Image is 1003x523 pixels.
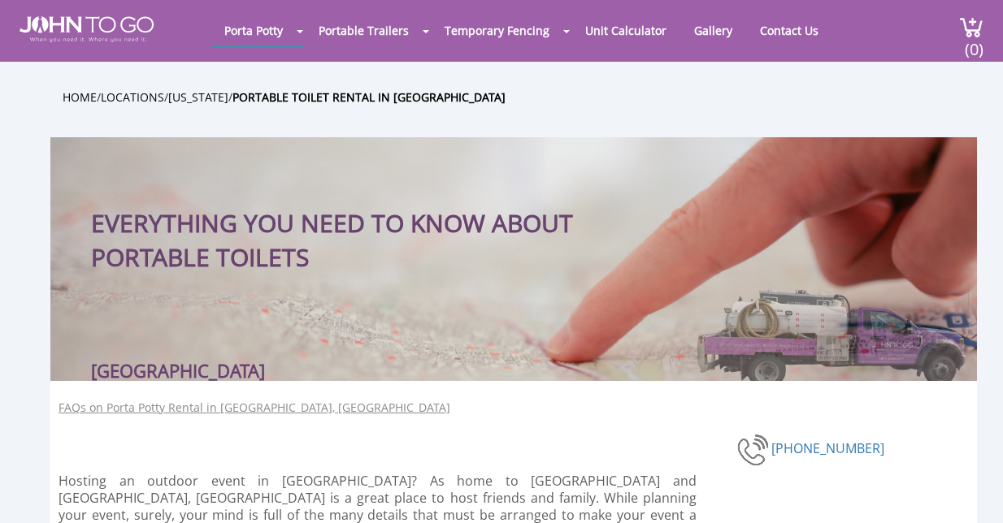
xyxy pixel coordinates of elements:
button: Live Chat [938,458,1003,523]
ul: / / / [63,88,989,106]
a: FAQs on Porta Potty Rental in [GEOGRAPHIC_DATA], [GEOGRAPHIC_DATA] [59,400,450,416]
a: Portable Trailers [306,15,421,46]
a: Locations [101,89,164,105]
h1: EVERYTHING YOU NEED TO KNOW ABOUT PORTABLE TOILETS [91,170,615,274]
img: JOHN to go [20,16,154,42]
a: Porta Potty [212,15,295,46]
a: [US_STATE] [168,89,228,105]
img: phone-number [737,432,771,468]
img: Truck [684,283,969,382]
span: (0) [964,25,983,60]
a: Temporary Fencing [432,15,562,46]
a: Contact Us [748,15,831,46]
a: Home [63,89,97,105]
a: Unit Calculator [573,15,679,46]
h3: [GEOGRAPHIC_DATA] [91,369,265,373]
a: Gallery [682,15,745,46]
a: [PHONE_NUMBER] [771,439,884,457]
a: Portable Toilet Rental in [GEOGRAPHIC_DATA] [232,89,506,105]
img: cart a [959,16,983,38]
